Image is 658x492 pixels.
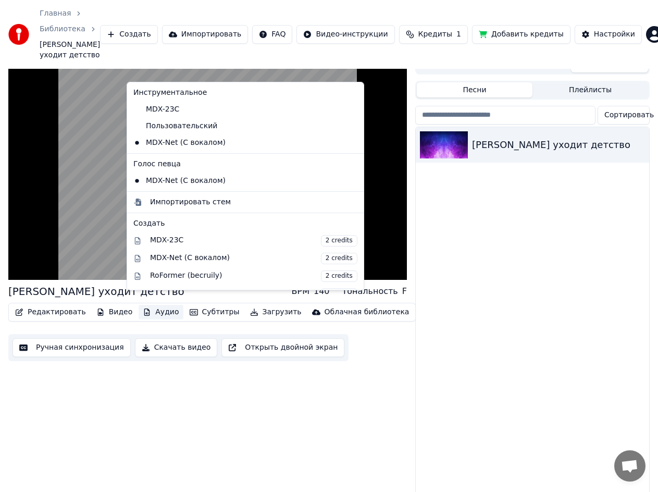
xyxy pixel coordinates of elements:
[40,8,100,60] nav: breadcrumb
[40,24,85,34] a: Библиотека
[252,25,292,44] button: FAQ
[402,285,407,298] div: F
[472,25,570,44] button: Добавить кредиты
[133,218,357,229] div: Создать
[135,338,218,357] button: Скачать видео
[129,156,362,173] div: Голос певца
[129,134,346,151] div: MDX-Net (С вокалом)
[162,25,249,44] button: Импортировать
[11,305,90,319] button: Редактировать
[150,235,357,247] div: MDX-23C
[221,338,344,357] button: Открыть двойной экран
[456,29,461,40] span: 1
[150,270,357,282] div: RoFormer (becruily)
[472,138,645,152] div: [PERSON_NAME] уходит детство
[417,82,532,97] button: Песни
[575,25,642,44] button: Настройки
[129,173,346,189] div: MDX-Net (С вокалом)
[150,197,231,207] div: Импортировать стем
[40,8,71,19] a: Главная
[321,253,357,264] span: 2 credits
[13,338,131,357] button: Ручная синхронизация
[150,288,357,300] div: RoFormer (instv7_gabox)
[296,25,394,44] button: Видео-инструкции
[185,305,244,319] button: Субтитры
[129,101,346,118] div: MDX-23C
[399,25,468,44] button: Кредиты1
[342,285,398,298] div: Тональность
[100,25,157,44] button: Создать
[139,305,183,319] button: Аудио
[314,285,330,298] div: 140
[150,253,357,264] div: MDX-Net (С вокалом)
[292,285,309,298] div: BPM
[8,284,184,299] div: [PERSON_NAME] уходит детство
[129,118,346,134] div: Пользовательский
[246,305,306,319] button: Загрузить
[325,307,409,317] div: Облачная библиотека
[129,84,362,101] div: Инструментальное
[8,24,29,45] img: youka
[92,305,137,319] button: Видео
[604,110,654,120] span: Сортировать
[321,235,357,247] span: 2 credits
[40,40,100,60] span: [PERSON_NAME] уходит детство
[532,82,648,97] button: Плейлисты
[614,450,645,482] a: Открытый чат
[418,29,452,40] span: Кредиты
[321,270,357,282] span: 2 credits
[321,288,357,300] span: 2 credits
[594,29,635,40] div: Настройки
